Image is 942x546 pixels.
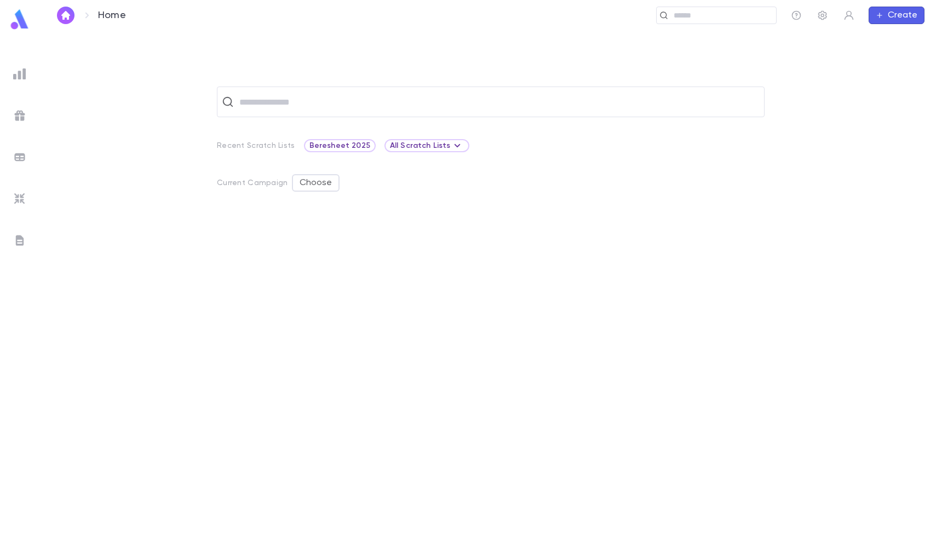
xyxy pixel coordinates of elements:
[390,139,464,152] div: All Scratch Lists
[59,11,72,20] img: home_white.a664292cf8c1dea59945f0da9f25487c.svg
[384,139,469,152] div: All Scratch Lists
[13,109,26,122] img: campaigns_grey.99e729a5f7ee94e3726e6486bddda8f1.svg
[304,139,376,152] div: Beresheet 2025
[13,192,26,205] img: imports_grey.530a8a0e642e233f2baf0ef88e8c9fcb.svg
[9,9,31,30] img: logo
[292,174,340,192] button: Choose
[305,141,375,150] span: Beresheet 2025
[13,151,26,164] img: batches_grey.339ca447c9d9533ef1741baa751efc33.svg
[13,234,26,247] img: letters_grey.7941b92b52307dd3b8a917253454ce1c.svg
[217,179,288,187] p: Current Campaign
[98,9,126,21] p: Home
[217,141,295,150] p: Recent Scratch Lists
[13,67,26,81] img: reports_grey.c525e4749d1bce6a11f5fe2a8de1b229.svg
[869,7,924,24] button: Create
